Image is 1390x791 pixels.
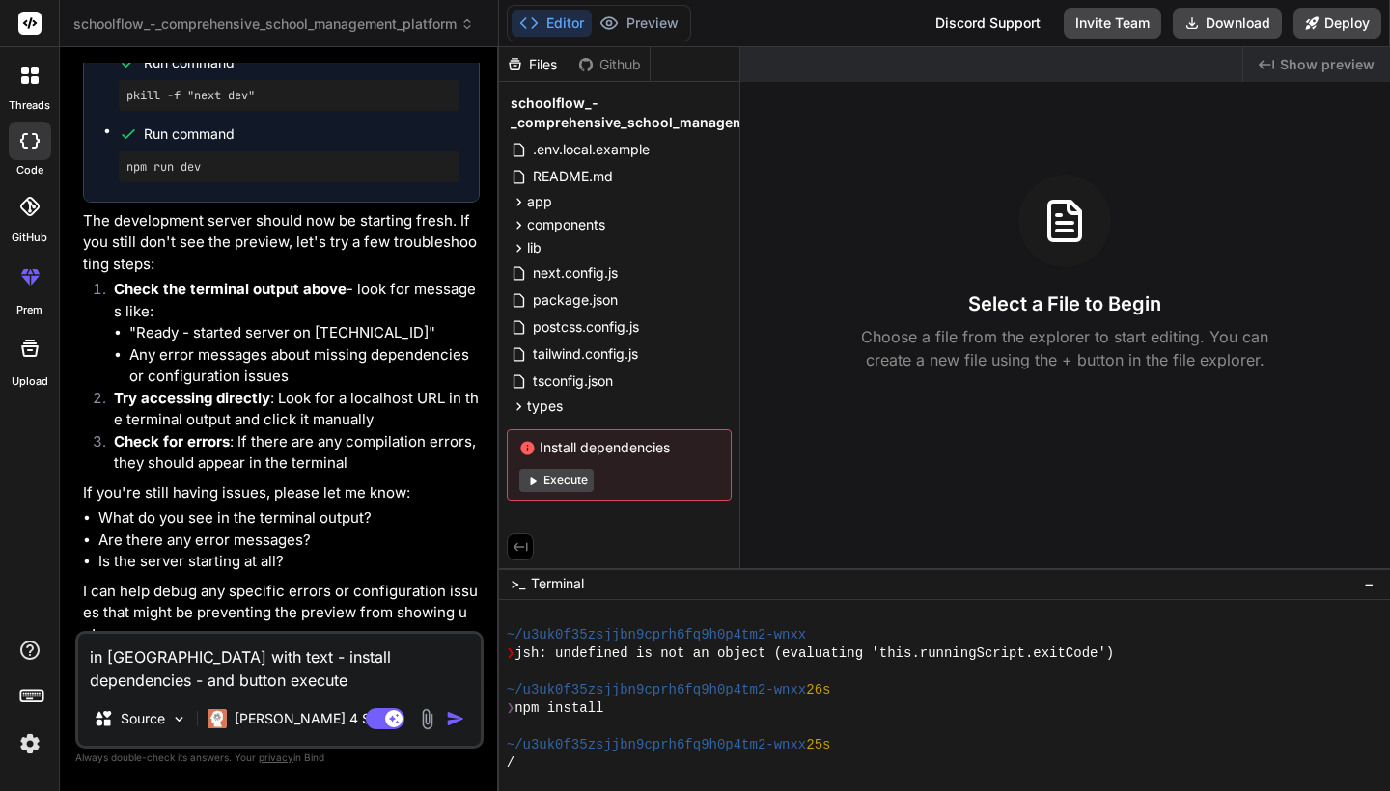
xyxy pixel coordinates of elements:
[208,709,227,728] img: Claude 4 Sonnet
[499,55,570,74] div: Files
[16,302,42,318] label: prem
[507,699,514,718] span: ❯
[511,94,830,132] span: schoolflow_-_comprehensive_school_management_platform
[531,261,620,285] span: next.config.js
[12,373,48,390] label: Upload
[416,708,438,730] img: attachment
[511,574,525,593] span: >_
[12,230,47,246] label: GitHub
[129,322,480,344] li: "Ready - started server on [TECHNICAL_ID]"
[14,727,46,760] img: settings
[78,634,481,692] textarea: in [GEOGRAPHIC_DATA] with text - install dependencies - and button execute
[98,551,480,573] li: Is the server starting at all?
[806,736,830,754] span: 25s
[531,342,640,366] span: tailwind.config.js
[235,709,378,728] p: [PERSON_NAME] 4 S..
[129,344,480,388] li: Any error messages about missing dependencies or configuration issues
[531,369,615,393] span: tsconfig.json
[83,210,480,276] p: The development server should now be starting fresh. If you still don't see the preview, let's tr...
[531,288,620,312] span: package.json
[514,699,603,718] span: npm install
[114,280,347,298] strong: Check the terminal output above
[98,530,480,552] li: Are there any error messages?
[1364,574,1375,593] span: −
[527,396,563,416] span: types
[527,192,552,211] span: app
[531,138,652,161] span: .env.local.example
[507,644,514,663] span: ❯
[507,754,514,773] span: /
[75,749,484,767] p: Always double-check its answers. Your in Bind
[531,315,641,339] span: postcss.config.js
[114,388,480,431] p: : Look for a localhost URL in the terminal output and click it manually
[924,8,1052,39] div: Discord Support
[848,325,1281,371] p: Choose a file from the explorer to start editing. You can create a new file using the + button in...
[507,736,807,754] span: ~/u3uk0f35zsjjbn9cprh6fq9h0p4tm2-wnxx
[446,709,465,728] img: icon
[144,53,459,72] span: Run command
[1360,568,1378,599] button: −
[126,88,452,103] pre: pkill -f "next dev"
[73,14,474,34] span: schoolflow_-_comprehensive_school_management_platform
[114,389,270,407] strong: Try accessing directly
[512,10,592,37] button: Editor
[570,55,650,74] div: Github
[144,124,459,144] span: Run command
[514,644,1114,663] span: jsh: undefined is not an object (evaluating 'this.runningScript.exitCode')
[507,681,807,699] span: ~/u3uk0f35zsjjbn9cprh6fq9h0p4tm2-wnxx
[83,482,480,505] p: If you're still having issues, please let me know:
[171,711,187,727] img: Pick Models
[126,159,452,175] pre: npm run dev
[1293,8,1381,39] button: Deploy
[531,574,584,593] span: Terminal
[519,438,719,457] span: Install dependencies
[527,215,605,234] span: components
[527,238,542,258] span: lib
[114,431,480,475] p: : If there are any compilation errors, they should appear in the terminal
[507,626,807,644] span: ~/u3uk0f35zsjjbn9cprh6fq9h0p4tm2-wnxx
[592,10,686,37] button: Preview
[98,507,480,530] li: What do you see in the terminal output?
[259,751,293,763] span: privacy
[519,469,594,492] button: Execute
[1064,8,1161,39] button: Invite Team
[114,432,230,450] strong: Check for errors
[121,709,165,728] p: Source
[1173,8,1282,39] button: Download
[83,581,480,646] p: I can help debug any specific errors or configuration issues that might be preventing the preview...
[968,290,1161,317] h3: Select a File to Begin
[806,681,830,699] span: 26s
[531,165,615,188] span: README.md
[9,97,50,114] label: threads
[16,162,43,178] label: code
[1280,55,1375,74] span: Show preview
[114,279,480,322] p: - look for messages like:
